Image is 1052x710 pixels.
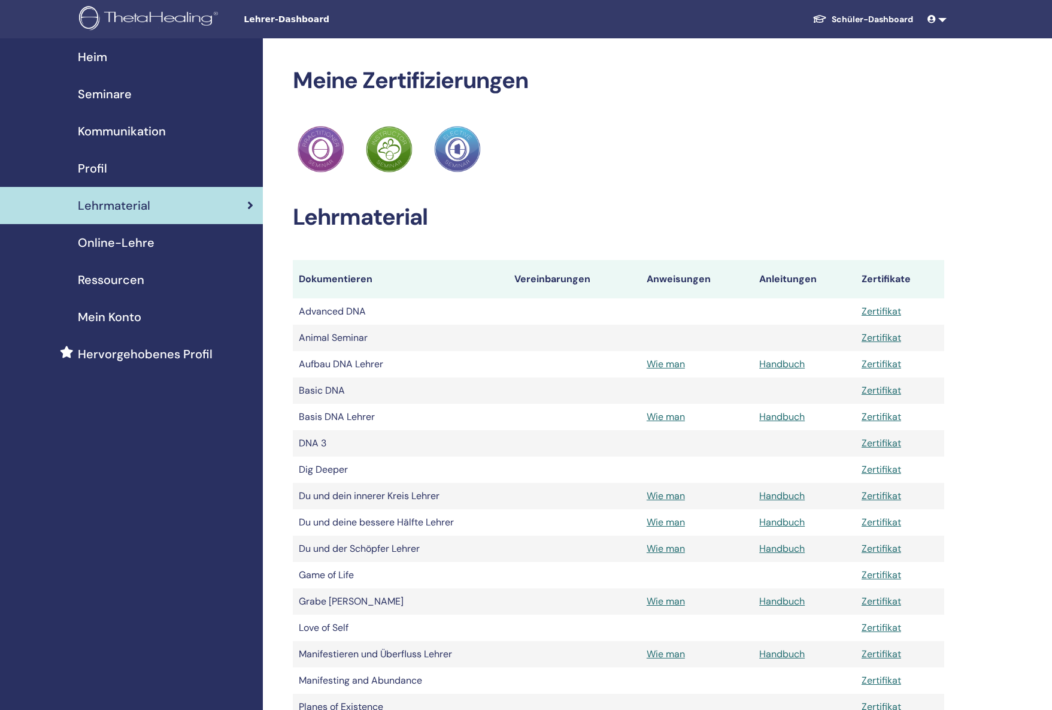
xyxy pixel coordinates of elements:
[813,14,827,24] img: graduation-cap-white.svg
[293,325,508,351] td: Animal Seminar
[293,509,508,536] td: Du und deine bessere Hälfte Lehrer
[862,516,901,528] a: Zertifikat
[647,358,685,370] a: Wie man
[647,542,685,555] a: Wie man
[78,234,154,252] span: Online-Lehre
[78,308,141,326] span: Mein Konto
[298,126,344,173] img: Practitioner
[647,516,685,528] a: Wie man
[78,197,150,214] span: Lehrmaterial
[753,260,856,298] th: Anleitungen
[862,358,901,370] a: Zertifikat
[434,126,481,173] img: Practitioner
[862,542,901,555] a: Zertifikat
[759,542,805,555] a: Handbuch
[78,48,107,66] span: Heim
[293,298,508,325] td: Advanced DNA
[862,648,901,660] a: Zertifikat
[293,430,508,457] td: DNA 3
[79,6,222,33] img: logo.png
[293,667,508,694] td: Manifesting and Abundance
[293,562,508,588] td: Game of Life
[862,621,901,634] a: Zertifikat
[641,260,753,298] th: Anweisungen
[759,358,805,370] a: Handbuch
[647,490,685,502] a: Wie man
[508,260,641,298] th: Vereinbarungen
[293,457,508,483] td: Dig Deeper
[759,516,805,528] a: Handbuch
[78,345,213,363] span: Hervorgehobenes Profil
[862,305,901,318] a: Zertifikat
[862,410,901,423] a: Zertifikat
[862,595,901,608] a: Zertifikat
[293,404,508,430] td: Basis DNA Lehrer
[293,351,508,377] td: Aufbau DNA Lehrer
[862,463,901,476] a: Zertifikat
[862,384,901,397] a: Zertifikat
[293,204,944,231] h2: Lehrmaterial
[647,410,685,423] a: Wie man
[647,648,685,660] a: Wie man
[856,260,944,298] th: Zertifikate
[78,159,107,177] span: Profil
[293,260,508,298] th: Dokumentieren
[293,536,508,562] td: Du und der Schöpfer Lehrer
[244,13,423,26] span: Lehrer-Dashboard
[647,595,685,608] a: Wie man
[293,377,508,404] td: Basic DNA
[293,615,508,641] td: Love of Self
[293,67,944,95] h2: Meine Zertifizierungen
[862,490,901,502] a: Zertifikat
[78,271,144,289] span: Ressourcen
[862,437,901,449] a: Zertifikat
[293,588,508,615] td: Grabe [PERSON_NAME]
[759,490,805,502] a: Handbuch
[862,331,901,344] a: Zertifikat
[759,410,805,423] a: Handbuch
[78,122,166,140] span: Kommunikation
[293,483,508,509] td: Du und dein innerer Kreis Lehrer
[759,595,805,608] a: Handbuch
[862,674,901,687] a: Zertifikat
[759,648,805,660] a: Handbuch
[366,126,413,173] img: Practitioner
[78,85,132,103] span: Seminare
[293,641,508,667] td: Manifestieren und Überfluss Lehrer
[862,569,901,581] a: Zertifikat
[803,8,923,31] a: Schüler-Dashboard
